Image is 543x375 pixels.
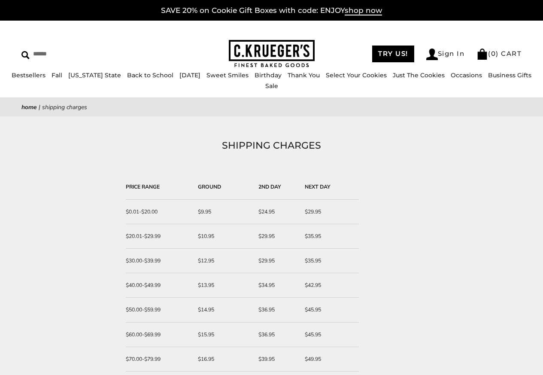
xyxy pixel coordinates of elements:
nav: breadcrumbs [21,102,522,112]
img: Bag [476,49,488,60]
span: $20.01-$29.99 [126,233,161,240]
td: $36.95 [254,298,300,322]
td: $29.95 [254,249,300,273]
td: $35.95 [300,249,359,273]
td: $45.95 [300,298,359,322]
td: $70.00-$79.99 [126,347,194,372]
a: Sale [265,82,278,90]
td: $13.95 [194,273,254,298]
td: $14.95 [194,298,254,322]
td: $50.00-$59.99 [126,298,194,322]
a: Sign In [426,49,465,60]
a: [DATE] [179,71,200,79]
td: $40.00-$49.99 [126,273,194,298]
span: SHIPPING CHARGES [42,103,87,111]
h1: SHIPPING CHARGES [34,138,509,153]
td: $16.95 [194,347,254,372]
span: shop now [345,6,382,15]
strong: GROUND [198,183,221,190]
a: Occasions [451,71,482,79]
td: $15.95 [194,323,254,347]
a: Thank You [288,71,320,79]
span: 0 [491,49,496,58]
a: Birthday [255,71,282,79]
img: Account [426,49,438,60]
a: Back to School [127,71,173,79]
a: Select Your Cookies [326,71,387,79]
a: TRY US! [372,46,414,62]
td: $24.95 [254,200,300,224]
a: Just The Cookies [393,71,445,79]
td: $36.95 [254,323,300,347]
td: $10.95 [194,224,254,249]
td: $35.95 [300,224,359,249]
a: [US_STATE] State [68,71,121,79]
td: $49.95 [300,347,359,372]
a: Home [21,103,37,111]
td: $0.01-$20.00 [126,200,194,224]
div: $30.00-$39.99 [126,256,189,265]
td: $60.00-$69.99 [126,323,194,347]
input: Search [21,47,136,61]
a: Bestsellers [12,71,46,79]
td: $12.95 [194,249,254,273]
td: $34.95 [254,273,300,298]
a: Sweet Smiles [206,71,249,79]
td: $45.95 [300,323,359,347]
a: Fall [52,71,62,79]
td: $29.95 [254,224,300,249]
td: $42.95 [300,273,359,298]
a: Business Gifts [488,71,531,79]
img: C.KRUEGER'S [229,40,315,68]
span: | [39,103,40,111]
td: $39.95 [254,347,300,372]
a: SAVE 20% on Cookie Gift Boxes with code: ENJOYshop now [161,6,382,15]
strong: PRICE RANGE [126,183,160,190]
td: $29.95 [300,200,359,224]
a: (0) CART [476,49,522,58]
strong: NEXT DAY [305,183,331,190]
img: Search [21,51,30,59]
td: $9.95 [194,200,254,224]
strong: 2ND DAY [258,183,281,190]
